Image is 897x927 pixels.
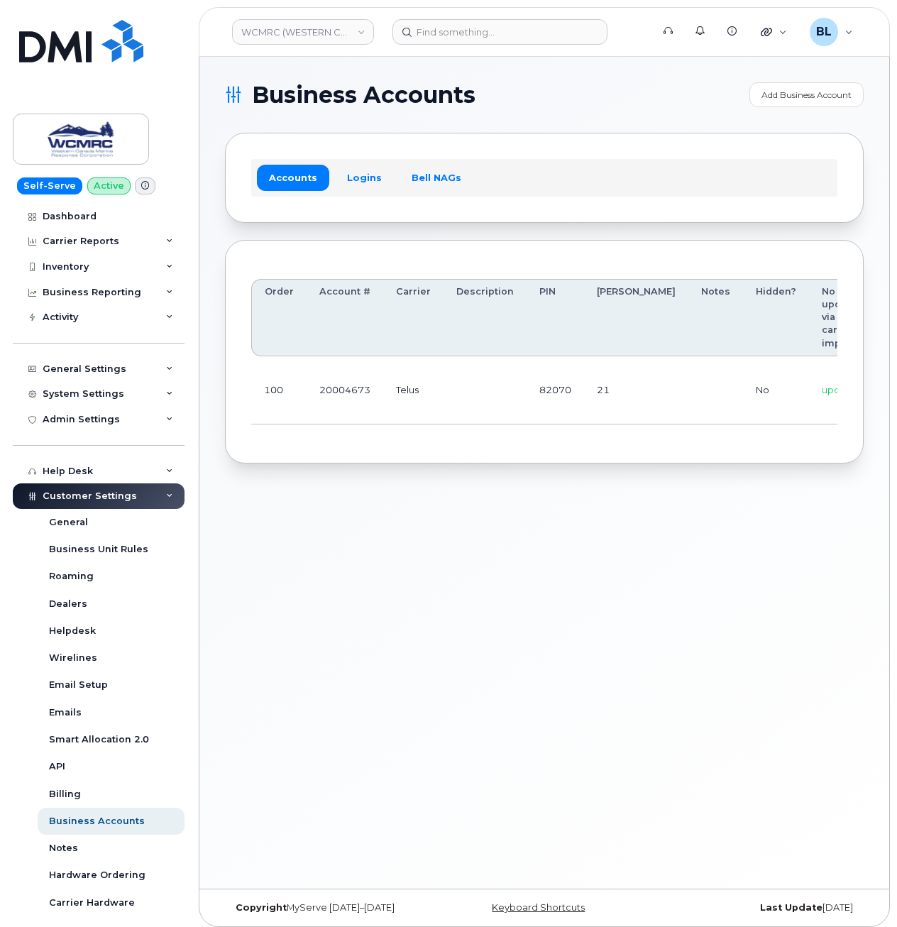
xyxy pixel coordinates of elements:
td: 82070 [527,356,584,424]
a: Logins [335,165,394,190]
th: Carrier [383,279,444,356]
span: Business Accounts [252,84,475,106]
th: PIN [527,279,584,356]
th: No updates via carrier import [809,279,875,356]
div: MyServe [DATE]–[DATE] [225,902,438,914]
td: 100 [251,356,307,424]
td: 21 [584,356,688,424]
strong: Last Update [760,902,822,913]
th: Notes [688,279,743,356]
th: Account # [307,279,383,356]
div: [DATE] [651,902,864,914]
th: Hidden? [743,279,809,356]
a: Bell NAGs [400,165,473,190]
td: Telus [383,356,444,424]
td: 20004673 [307,356,383,424]
th: Description [444,279,527,356]
th: Order [251,279,307,356]
strong: Copyright [236,902,287,913]
a: Keyboard Shortcuts [492,902,585,913]
td: No [743,356,809,424]
a: Accounts [257,165,329,190]
th: [PERSON_NAME] [584,279,688,356]
a: Add Business Account [749,82,864,107]
span: update [822,384,856,395]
